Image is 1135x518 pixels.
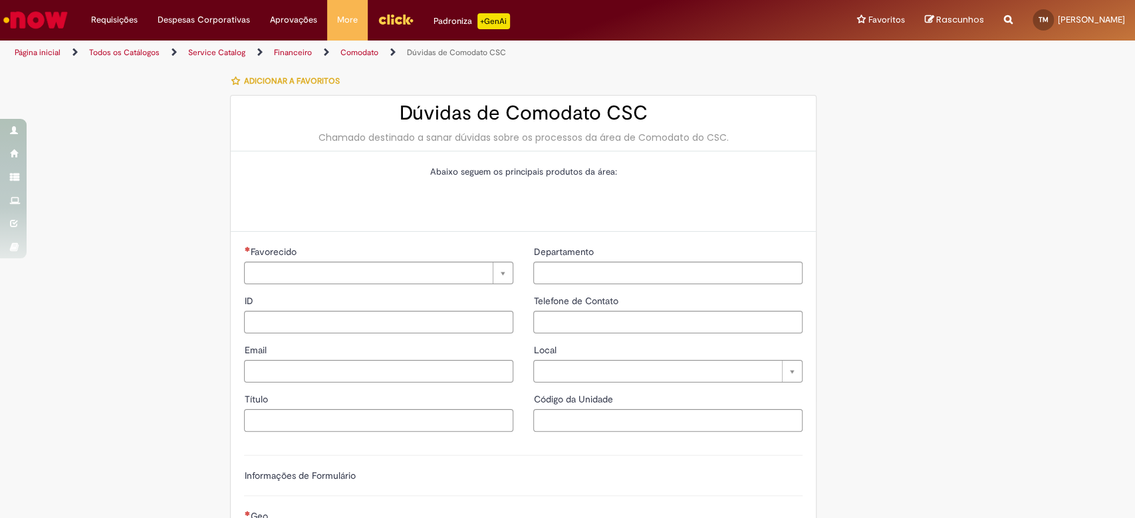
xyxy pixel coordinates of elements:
span: TM [1039,15,1049,24]
span: Aprovações [270,13,317,27]
span: Necessários - Favorecido [250,246,299,258]
button: Adicionar a Favoritos [230,67,346,95]
span: Necessários [244,511,250,516]
span: Departamento [533,246,596,258]
input: Título [244,409,513,432]
ul: Trilhas de página [10,41,747,65]
a: Comodato [340,47,378,58]
input: Código da Unidade [533,409,803,432]
span: Título [244,393,270,405]
img: ServiceNow [1,7,70,33]
span: Despesas Corporativas [158,13,250,27]
a: Página inicial [15,47,61,58]
span: Favoritos [868,13,905,27]
input: Email [244,360,513,383]
input: ID [244,311,513,333]
a: Service Catalog [188,47,245,58]
div: Padroniza [434,13,510,29]
span: ID [244,295,255,307]
span: Telefone de Contato [533,295,620,307]
img: click_logo_yellow_360x200.png [378,9,414,29]
span: Código da Unidade [533,393,615,405]
a: Financeiro [274,47,312,58]
label: Informações de Formulário [244,470,355,481]
span: More [337,13,358,27]
span: Abaixo seguem os principais produtos da área: [430,166,617,177]
a: Todos os Catálogos [89,47,160,58]
input: Departamento [533,262,803,284]
a: Limpar campo Local [533,360,803,383]
span: Requisições [91,13,138,27]
span: Local [533,344,559,356]
p: +GenAi [477,13,510,29]
a: Limpar campo Favorecido [244,262,513,284]
span: Adicionar a Favoritos [243,76,339,86]
h2: Dúvidas de Comodato CSC [244,102,803,124]
a: Dúvidas de Comodato CSC [407,47,506,58]
input: Telefone de Contato [533,311,803,333]
span: Necessários [244,246,250,252]
span: Email [244,344,269,356]
span: [PERSON_NAME] [1058,14,1125,25]
div: Chamado destinado a sanar dúvidas sobre os processos da área de Comodato do CSC. [244,131,803,144]
span: Rascunhos [936,13,984,26]
a: Rascunhos [925,14,984,27]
